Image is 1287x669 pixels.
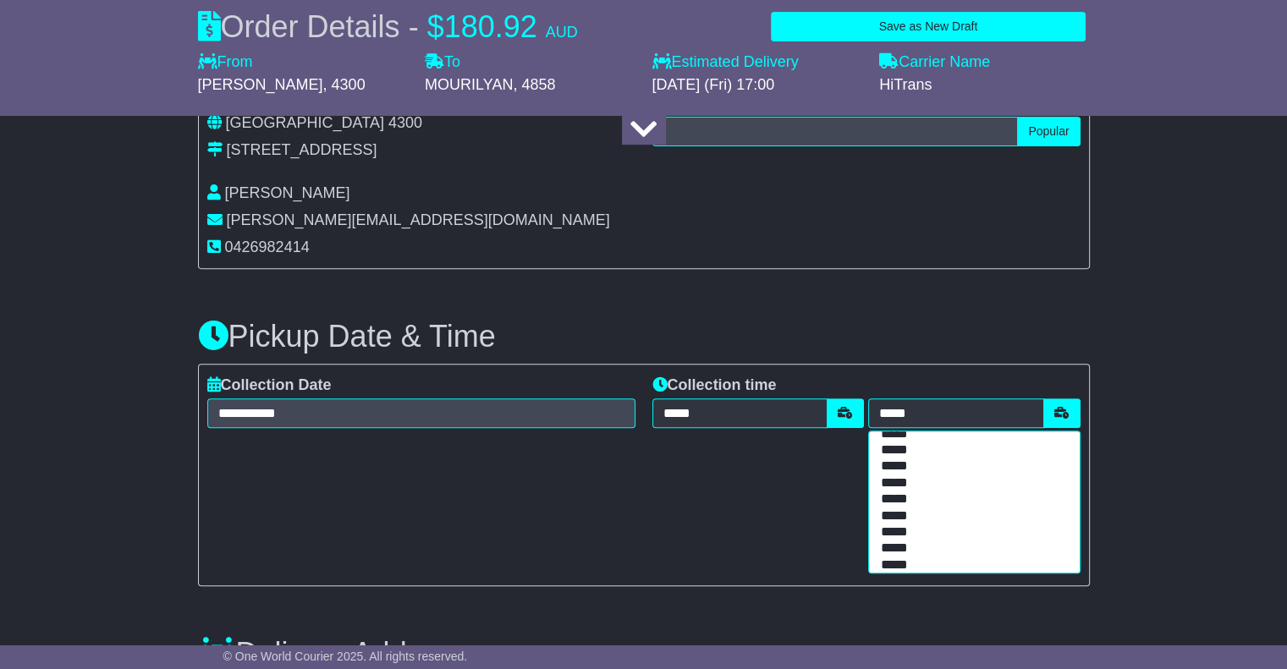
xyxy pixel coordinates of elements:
[427,9,444,44] span: $
[425,76,513,93] span: MOURILYAN
[652,376,777,395] label: Collection time
[227,141,377,160] div: [STREET_ADDRESS]
[198,320,1090,354] h3: Pickup Date & Time
[879,53,990,72] label: Carrier Name
[513,76,555,93] span: , 4858
[546,24,578,41] span: AUD
[652,53,863,72] label: Estimated Delivery
[198,53,253,72] label: From
[198,8,578,45] div: Order Details -
[652,76,863,95] div: [DATE] (Fri) 17:00
[879,76,1090,95] div: HiTrans
[227,211,610,228] span: [PERSON_NAME][EMAIL_ADDRESS][DOMAIN_NAME]
[225,184,350,201] span: [PERSON_NAME]
[323,76,366,93] span: , 4300
[425,53,460,72] label: To
[198,76,323,93] span: [PERSON_NAME]
[225,239,310,255] span: 0426982414
[207,376,332,395] label: Collection Date
[223,650,468,663] span: © One World Courier 2025. All rights reserved.
[444,9,537,44] span: 180.92
[771,12,1085,41] button: Save as New Draft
